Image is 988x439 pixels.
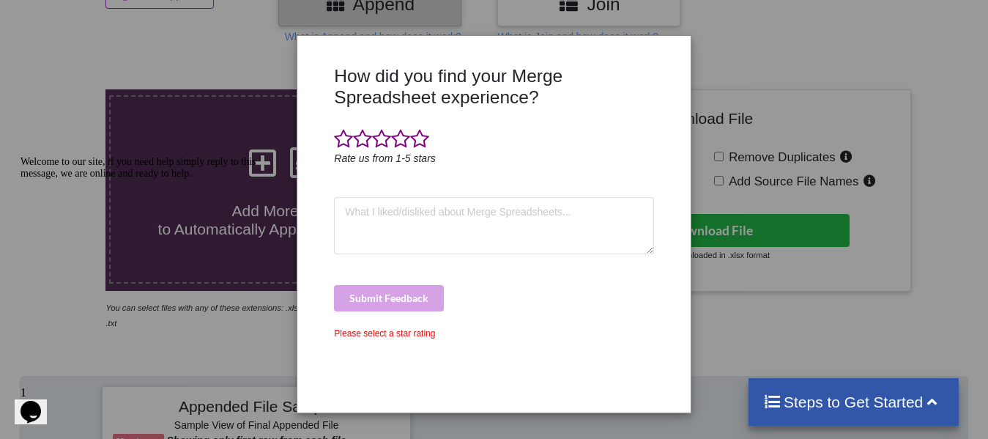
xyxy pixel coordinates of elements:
div: Welcome to our site, if you need help simply reply to this message, we are online and ready to help. [6,6,270,29]
h3: How did you find your Merge Spreadsheet experience? [334,65,653,108]
div: Please select a star rating [334,327,653,340]
h4: Steps to Get Started [763,393,944,411]
iframe: chat widget [15,150,278,373]
i: Rate us from 1-5 stars [334,152,436,164]
span: Welcome to our site, if you need help simply reply to this message, we are online and ready to help. [6,6,242,29]
iframe: chat widget [15,380,62,424]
